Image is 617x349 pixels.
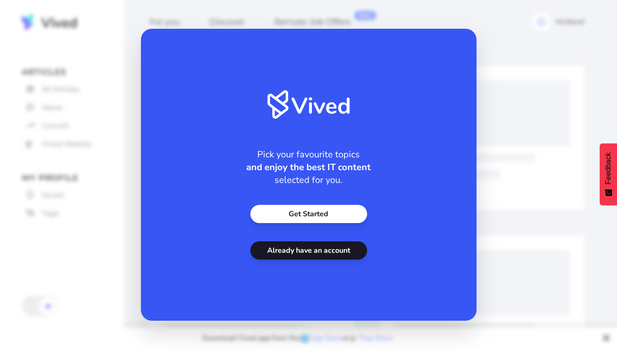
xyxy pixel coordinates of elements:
a: Get Started [250,205,367,223]
span: Feedback [604,152,612,184]
a: Already have an account [250,241,367,260]
strong: and enjoy the best IT content [246,161,371,173]
h2: Pick your favourite topics selected for you. [246,148,371,187]
button: Feedback - Show survey [600,143,617,205]
img: Vived [267,90,350,119]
